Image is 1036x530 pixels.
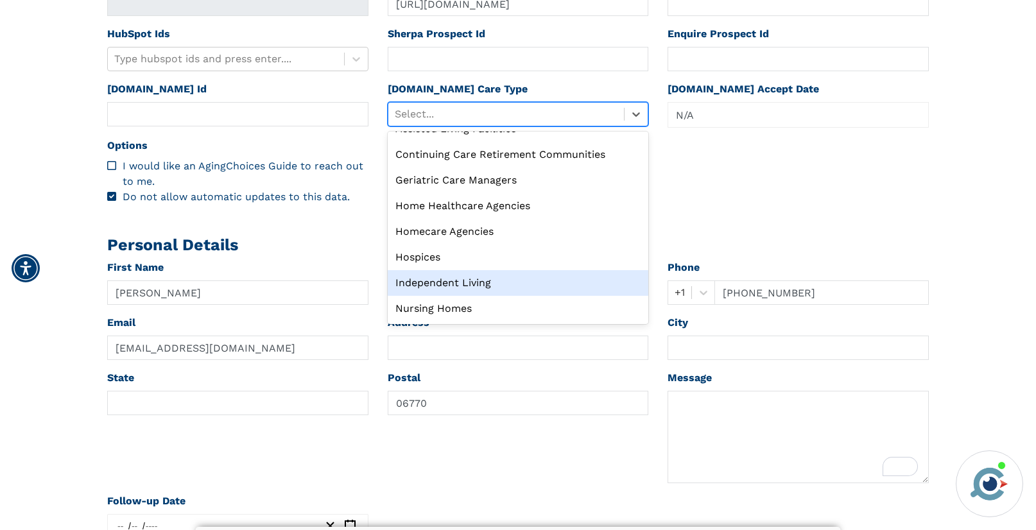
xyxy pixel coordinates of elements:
div: Do not allow automatic updates to this data. [107,189,368,205]
label: [DOMAIN_NAME] Care Type [388,81,528,97]
div: Accessibility Menu [12,254,40,282]
label: Postal [388,370,420,386]
div: I would like an AgingChoices Guide to reach out to me. [123,158,368,189]
label: Enquire Prospect Id [668,26,769,42]
div: Do not allow automatic updates to this data. [123,189,368,205]
textarea: To enrich screen reader interactions, please activate Accessibility in Grammarly extension settings [668,391,929,483]
div: Hospices [388,244,649,270]
label: Message [668,370,712,386]
h2: Personal Details [107,235,929,255]
div: Homecare Agencies [388,219,649,244]
img: avatar [967,462,1011,506]
label: Email [107,315,135,330]
label: Options [107,138,148,153]
label: Follow-up Date [107,493,186,509]
div: Independent Living [388,270,649,296]
label: State [107,370,134,386]
label: Phone [668,260,700,275]
div: Geriatric Care Managers [388,167,649,193]
div: Continuing Care Retirement Communities [388,142,649,167]
div: Home Healthcare Agencies [388,193,649,219]
div: Nursing Homes [388,296,649,321]
label: Sherpa Prospect Id [388,26,485,42]
label: HubSpot Ids [107,26,170,42]
div: Popover trigger [668,102,929,128]
label: [DOMAIN_NAME] Accept Date [668,81,819,97]
label: First Name [107,260,164,275]
label: City [668,315,688,330]
label: [DOMAIN_NAME] Id [107,81,207,97]
div: I would like an AgingChoices Guide to reach out to me. [107,158,368,189]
